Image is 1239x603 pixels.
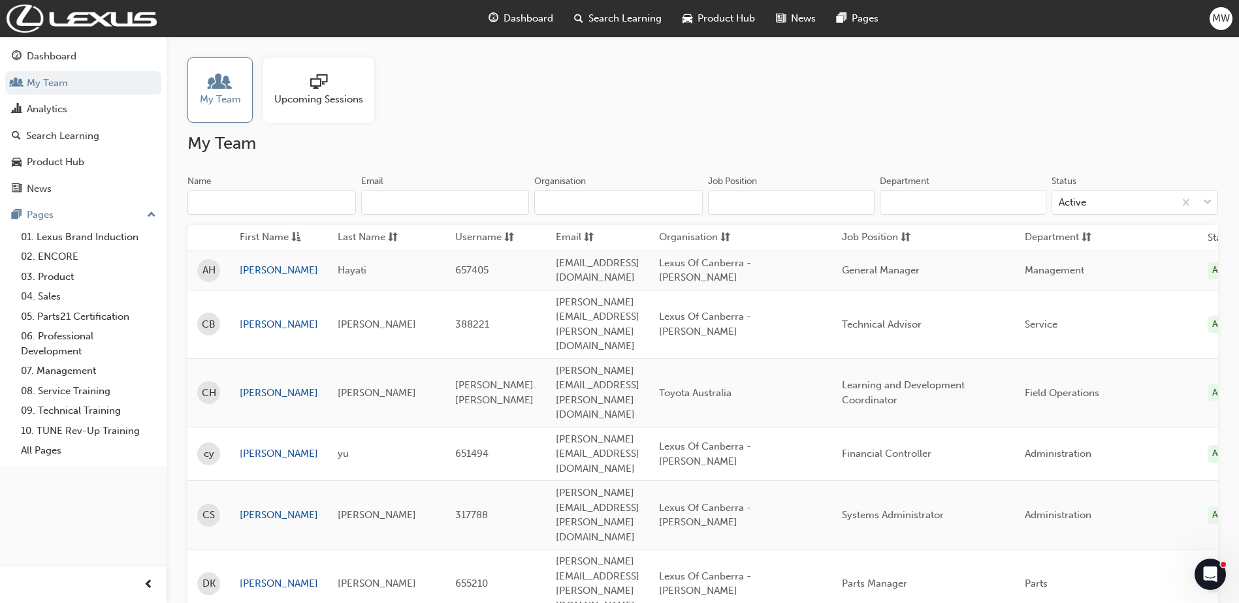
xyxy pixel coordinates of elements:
[16,286,161,307] a: 04. Sales
[204,446,214,461] span: cy
[478,5,564,32] a: guage-iconDashboard
[240,508,318,523] a: [PERSON_NAME]
[659,441,751,467] span: Lexus Of Canberra - [PERSON_NAME]
[27,102,67,117] div: Analytics
[388,230,398,246] span: sorting-icon
[1025,318,1057,330] span: Service
[1025,230,1097,246] button: Departmentsorting-icon
[16,401,161,421] a: 09. Technical Training
[12,157,22,168] span: car-icon
[5,203,161,227] button: Pages
[12,209,22,221] span: pages-icon
[574,10,583,27] span: search-icon
[240,576,318,591] a: [PERSON_NAME]
[1025,578,1048,589] span: Parts
[1025,448,1091,459] span: Administration
[240,263,318,278] a: [PERSON_NAME]
[338,230,385,246] span: Last Name
[147,207,156,224] span: up-icon
[202,508,215,523] span: CS
[5,71,161,95] a: My Team
[310,74,327,92] span: sessionType_ONLINE_URL-icon
[187,190,356,215] input: Name
[1025,387,1099,399] span: Field Operations
[1082,230,1091,246] span: sorting-icon
[659,570,751,597] span: Lexus Of Canberra - [PERSON_NAME]
[659,230,718,246] span: Organisation
[556,487,639,543] span: [PERSON_NAME][EMAIL_ADDRESS][PERSON_NAME][DOMAIN_NAME]
[202,317,216,332] span: CB
[338,264,366,276] span: Hayati
[212,74,229,92] span: people-icon
[5,97,161,121] a: Analytics
[187,57,263,123] a: My Team
[659,311,751,337] span: Lexus Of Canberra - [PERSON_NAME]
[5,42,161,203] button: DashboardMy TeamAnalyticsSearch LearningProduct HubNews
[765,5,826,32] a: news-iconNews
[534,175,586,188] div: Organisation
[720,230,730,246] span: sorting-icon
[1025,230,1079,246] span: Department
[1208,230,1235,245] th: Status
[842,264,920,276] span: General Manager
[556,365,639,421] span: [PERSON_NAME][EMAIL_ADDRESS][PERSON_NAME][DOMAIN_NAME]
[16,307,161,327] a: 05. Parts21 Certification
[489,10,498,27] span: guage-icon
[584,230,594,246] span: sorting-icon
[504,230,514,246] span: sorting-icon
[852,11,878,26] span: Pages
[16,421,161,441] a: 10. TUNE Rev-Up Training
[200,92,241,107] span: My Team
[5,124,161,148] a: Search Learning
[455,578,488,589] span: 655210
[659,230,731,246] button: Organisationsorting-icon
[16,441,161,461] a: All Pages
[880,190,1046,215] input: Department
[1059,195,1086,210] div: Active
[683,10,692,27] span: car-icon
[263,57,385,123] a: Upcoming Sessions
[16,227,161,247] a: 01. Lexus Brand Induction
[556,433,639,474] span: [PERSON_NAME][EMAIL_ADDRESS][DOMAIN_NAME]
[901,230,910,246] span: sorting-icon
[27,155,84,170] div: Product Hub
[5,44,161,69] a: Dashboard
[842,230,914,246] button: Job Positionsorting-icon
[708,175,757,188] div: Job Position
[338,578,416,589] span: [PERSON_NAME]
[338,387,416,399] span: [PERSON_NAME]
[659,387,732,399] span: Toyota Australia
[16,381,161,401] a: 08. Service Training
[672,5,765,32] a: car-iconProduct Hub
[455,230,527,246] button: Usernamesorting-icon
[240,230,289,246] span: First Name
[5,150,161,174] a: Product Hub
[842,448,931,459] span: Financial Controller
[1210,7,1232,30] button: MW
[240,386,318,401] a: [PERSON_NAME]
[16,326,161,361] a: 06. Professional Development
[26,129,99,144] div: Search Learning
[556,230,628,246] button: Emailsorting-icon
[826,5,889,32] a: pages-iconPages
[504,11,553,26] span: Dashboard
[202,576,216,591] span: DK
[202,263,216,278] span: AH
[455,230,502,246] span: Username
[274,92,363,107] span: Upcoming Sessions
[5,177,161,201] a: News
[338,509,416,521] span: [PERSON_NAME]
[338,318,416,330] span: [PERSON_NAME]
[240,230,312,246] button: First Nameasc-icon
[455,318,489,330] span: 388221
[240,317,318,332] a: [PERSON_NAME]
[1052,175,1076,188] div: Status
[7,5,157,33] img: Trak
[1025,264,1084,276] span: Management
[842,318,922,330] span: Technical Advisor
[880,175,929,188] div: Department
[16,247,161,267] a: 02. ENCORE
[12,78,22,89] span: people-icon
